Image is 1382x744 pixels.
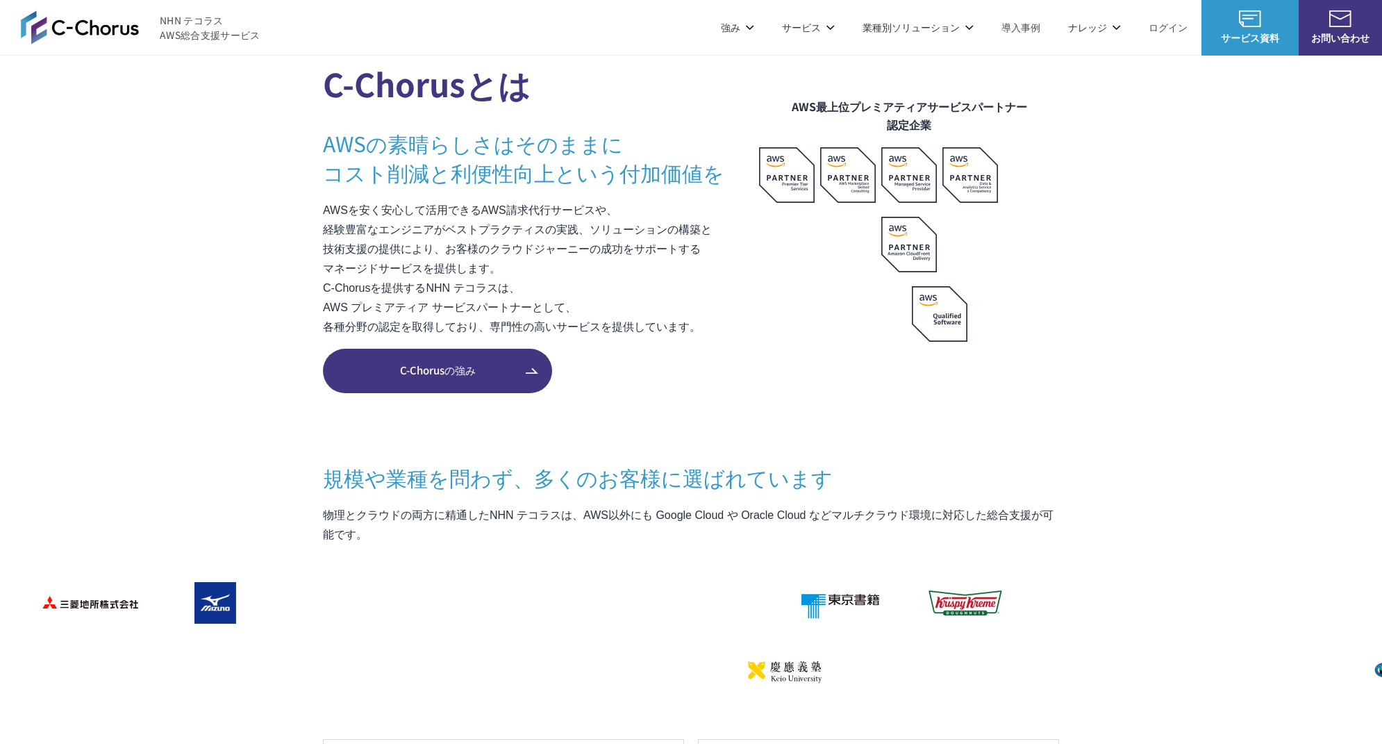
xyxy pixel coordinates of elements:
[975,645,1086,700] img: 一橋大学
[100,645,211,700] img: ファンコミュニケーションズ
[31,575,142,631] img: 三菱地所
[1149,20,1188,35] a: ログイン
[1225,645,1336,700] img: 香川大学
[475,645,586,700] img: 国境なき医師団
[1068,20,1121,35] p: ナレッジ
[725,644,836,700] img: 慶應義塾
[350,645,461,700] img: クリーク・アンド・リバー
[600,644,711,700] img: 日本財団
[1100,645,1211,700] img: 大阪工業大学
[281,575,392,631] img: 住友生命保険相互
[721,20,754,35] p: 強み
[156,575,267,631] img: ミズノ
[323,506,1059,545] p: 物理とクラウドの両方に精通したNHN テコラスは、AWS以外にも Google Cloud や Oracle Cloud などマルチクラウド環境に対応した総合支援が可能です。
[323,201,759,337] p: AWSを安く安心して活用できるAWS請求代行サービスや、 経験豊富なエンジニアがベストプラクティスの実践、ソリューションの構築と 技術支援の提供により、お客様のクラウドジャーニーの成功をサポート...
[323,47,759,108] h2: C-Chorusとは
[1031,574,1142,630] img: 共同通信デジタル
[531,575,642,631] img: エアトリ
[1329,10,1351,27] img: お問い合わせ
[21,10,260,44] a: AWS総合支援サービス C-Chorus NHN テコラスAWS総合支援サービス
[850,644,961,700] img: 早稲田大学
[406,575,517,631] img: フジモトHD
[1201,31,1299,45] span: サービス資料
[160,13,260,42] span: NHN テコラス AWS総合支援サービス
[21,10,139,44] img: AWS総合支援サービス C-Chorus
[781,575,892,631] img: 東京書籍
[759,97,1059,133] figcaption: AWS最上位プレミアティアサービスパートナー 認定企業
[323,129,759,187] h3: AWSの素晴らしさはそのままに コスト削減と利便性向上という付加価値を
[323,349,552,393] a: C-Chorusの強み
[1001,20,1040,35] a: 導入事例
[1299,31,1382,45] span: お問い合わせ
[656,575,767,631] img: ヤマサ醤油
[323,363,552,379] span: C-Chorusの強み
[225,645,336,700] img: エイチーム
[782,20,835,35] p: サービス
[863,20,974,35] p: 業種別ソリューション
[323,463,1059,492] h3: 規模や業種を問わず、 多くのお客様に選ばれています
[1156,575,1267,631] img: まぐまぐ
[1239,10,1261,27] img: AWS総合支援サービス C-Chorus サービス資料
[906,575,1017,631] img: クリスピー・クリーム・ドーナツ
